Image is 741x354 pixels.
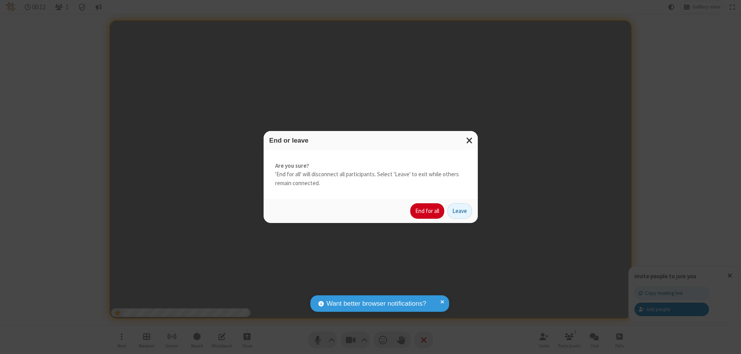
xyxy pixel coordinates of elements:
div: 'End for all' will disconnect all participants. Select 'Leave' to exit while others remain connec... [264,150,478,199]
strong: Are you sure? [275,162,466,170]
button: End for all [410,203,444,219]
h3: End or leave [269,137,472,144]
button: Leave [447,203,472,219]
span: Want better browser notifications? [327,299,426,309]
button: Close modal [462,131,478,150]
